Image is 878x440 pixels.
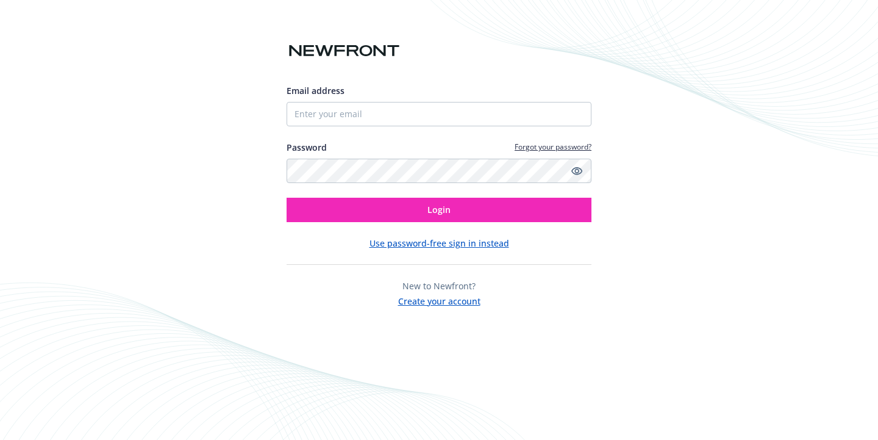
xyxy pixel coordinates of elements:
[287,198,591,222] button: Login
[287,141,327,154] label: Password
[287,85,344,96] span: Email address
[427,204,451,215] span: Login
[402,280,476,292] span: New to Newfront?
[398,292,480,308] button: Create your account
[287,159,591,183] input: Enter your password
[287,102,591,126] input: Enter your email
[369,237,509,250] button: Use password-free sign in instead
[515,142,591,152] a: Forgot your password?
[287,40,402,62] img: Newfront logo
[569,164,584,178] a: Show password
